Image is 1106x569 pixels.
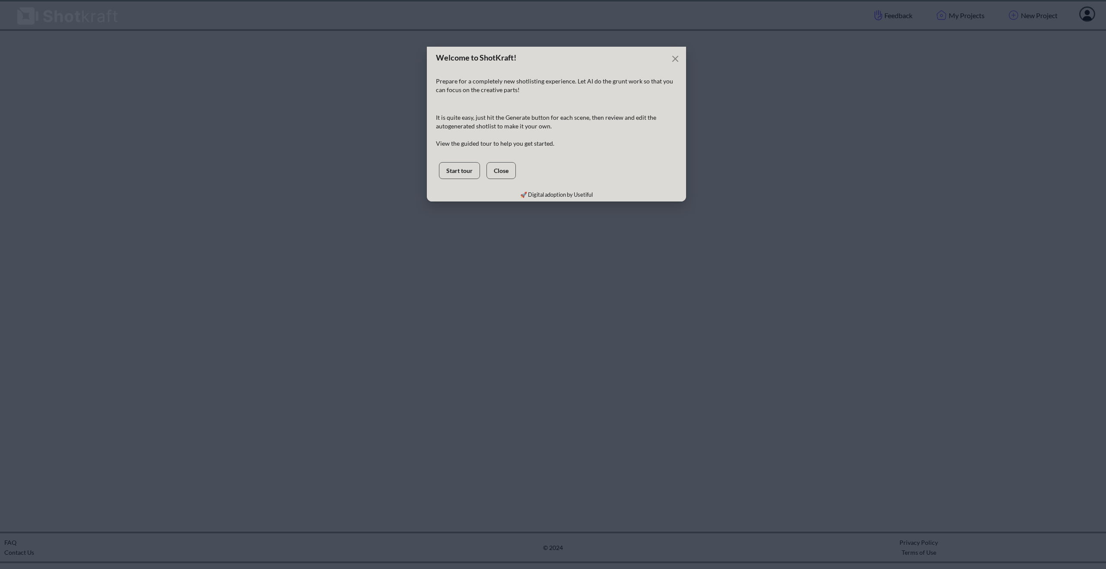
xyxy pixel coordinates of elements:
h3: Welcome to ShotKraft! [427,47,686,68]
button: Start tour [439,162,480,179]
p: It is quite easy, just hit the Generate button for each scene, then review and edit the autogener... [436,113,677,148]
a: 🚀 Digital adoption by Usetiful [520,191,593,198]
span: Prepare for a completely new shotlisting experience. [436,77,576,85]
button: Close [486,162,516,179]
